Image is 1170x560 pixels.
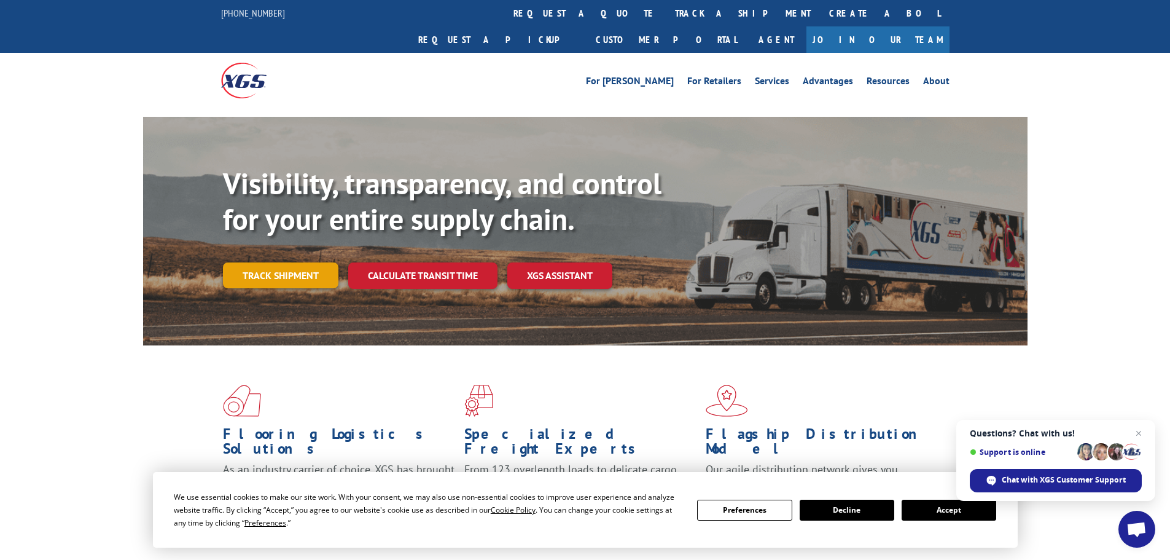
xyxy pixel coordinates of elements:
img: xgs-icon-focused-on-flooring-red [464,385,493,417]
span: Cookie Policy [491,505,536,515]
button: Accept [902,500,996,521]
img: xgs-icon-flagship-distribution-model-red [706,385,748,417]
a: Agent [746,26,806,53]
b: Visibility, transparency, and control for your entire supply chain. [223,164,661,238]
span: Questions? Chat with us! [970,428,1142,438]
a: Resources [867,76,910,90]
button: Preferences [697,500,792,521]
h1: Specialized Freight Experts [464,427,696,462]
div: Cookie Consent Prompt [153,472,1018,548]
span: Our agile distribution network gives you nationwide inventory management on demand. [706,462,932,491]
h1: Flooring Logistics Solutions [223,427,455,462]
a: Advantages [803,76,853,90]
a: Customer Portal [587,26,746,53]
a: Request a pickup [409,26,587,53]
a: About [923,76,950,90]
img: xgs-icon-total-supply-chain-intelligence-red [223,385,261,417]
a: Join Our Team [806,26,950,53]
span: Preferences [244,518,286,528]
a: Services [755,76,789,90]
span: As an industry carrier of choice, XGS has brought innovation and dedication to flooring logistics... [223,462,454,506]
a: For [PERSON_NAME] [586,76,674,90]
a: Open chat [1118,511,1155,548]
span: Support is online [970,448,1073,457]
button: Decline [800,500,894,521]
a: Calculate transit time [348,262,497,289]
span: Chat with XGS Customer Support [970,469,1142,492]
a: Track shipment [223,262,338,288]
h1: Flagship Distribution Model [706,427,938,462]
a: For Retailers [687,76,741,90]
a: XGS ASSISTANT [507,262,612,289]
a: [PHONE_NUMBER] [221,7,285,19]
span: Chat with XGS Customer Support [1002,475,1126,486]
div: We use essential cookies to make our site work. With your consent, we may also use non-essential ... [174,491,682,529]
p: From 123 overlength loads to delicate cargo, our experienced staff knows the best way to move you... [464,462,696,517]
